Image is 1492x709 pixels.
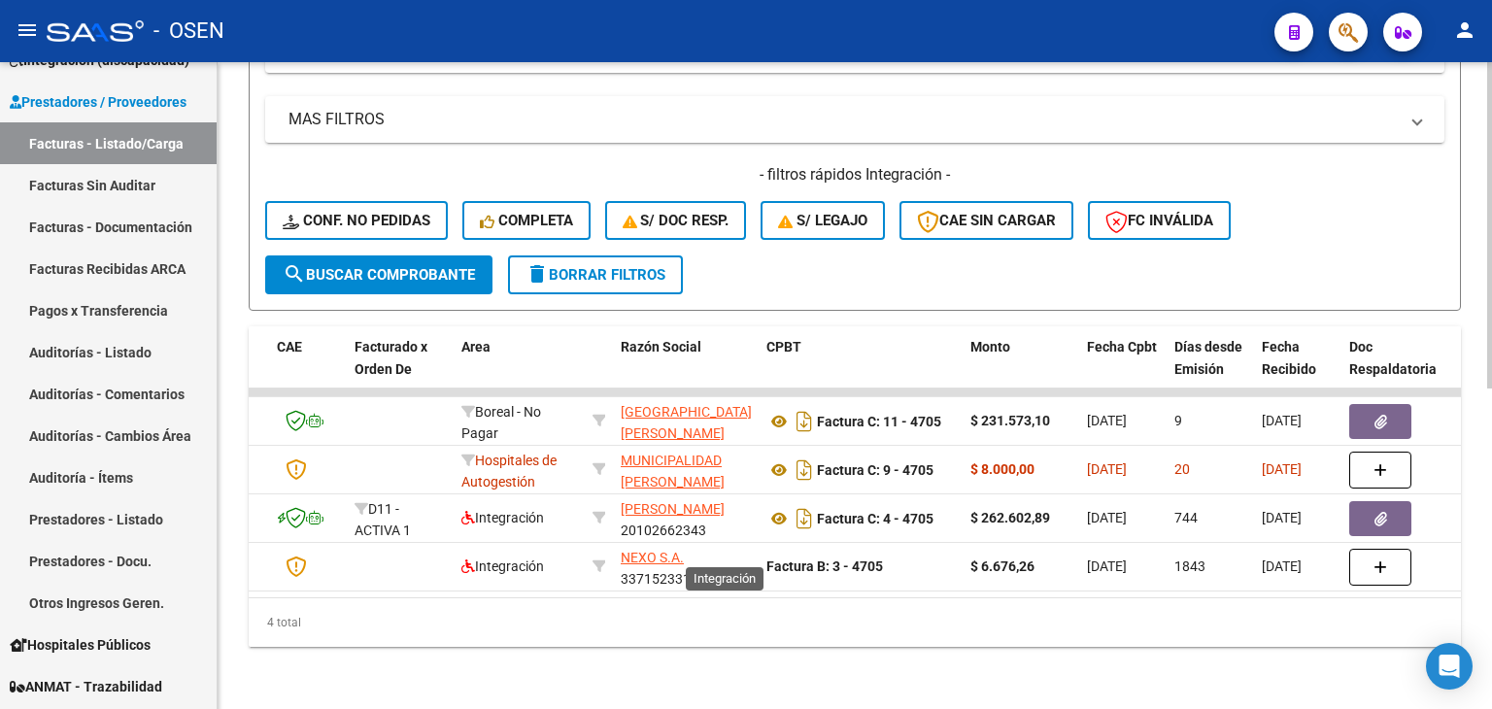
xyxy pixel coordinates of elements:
[355,339,427,377] span: Facturado x Orden De
[621,453,752,513] span: MUNICIPALIDAD [PERSON_NAME][GEOGRAPHIC_DATA]
[621,498,751,539] div: 20102662343
[1087,558,1127,574] span: [DATE]
[461,558,544,574] span: Integración
[766,339,801,354] span: CPBT
[621,339,701,354] span: Razón Social
[621,401,751,442] div: 30999275474
[1079,326,1167,412] datatable-header-cell: Fecha Cpbt
[16,18,39,42] mat-icon: menu
[621,550,684,565] span: NEXO S.A.
[792,406,817,437] i: Descargar documento
[461,510,544,525] span: Integración
[970,510,1050,525] strong: $ 262.602,89
[355,501,411,539] span: D11 - ACTIVA 1
[1262,558,1302,574] span: [DATE]
[1262,510,1302,525] span: [DATE]
[1087,510,1127,525] span: [DATE]
[605,201,747,240] button: S/ Doc Resp.
[970,339,1010,354] span: Monto
[1349,339,1437,377] span: Doc Respaldatoria
[461,453,557,490] span: Hospitales de Autogestión
[526,266,665,284] span: Borrar Filtros
[1174,461,1190,477] span: 20
[1088,201,1231,240] button: FC Inválida
[623,212,729,229] span: S/ Doc Resp.
[817,462,933,478] strong: Factura C: 9 - 4705
[1262,461,1302,477] span: [DATE]
[10,91,186,113] span: Prestadores / Proveedores
[461,339,491,354] span: Area
[277,339,302,354] span: CAE
[249,598,1461,647] div: 4 total
[480,212,573,229] span: Completa
[970,413,1050,428] strong: $ 231.573,10
[10,676,162,697] span: ANMAT - Trazabilidad
[1174,558,1205,574] span: 1843
[265,164,1444,186] h4: - filtros rápidos Integración -
[265,255,492,294] button: Buscar Comprobante
[621,547,751,588] div: 33715233199
[1453,18,1476,42] mat-icon: person
[1262,339,1316,377] span: Fecha Recibido
[621,404,752,442] span: [GEOGRAPHIC_DATA][PERSON_NAME]
[347,326,454,412] datatable-header-cell: Facturado x Orden De
[454,326,585,412] datatable-header-cell: Area
[462,201,591,240] button: Completa
[792,503,817,534] i: Descargar documento
[1341,326,1458,412] datatable-header-cell: Doc Respaldatoria
[817,414,941,429] strong: Factura C: 11 - 4705
[526,262,549,286] mat-icon: delete
[461,404,541,442] span: Boreal - No Pagar
[792,455,817,486] i: Descargar documento
[283,266,475,284] span: Buscar Comprobante
[265,96,1444,143] mat-expansion-panel-header: MAS FILTROS
[613,326,759,412] datatable-header-cell: Razón Social
[759,326,963,412] datatable-header-cell: CPBT
[1262,413,1302,428] span: [DATE]
[766,558,883,574] strong: Factura B: 3 - 4705
[917,212,1056,229] span: CAE SIN CARGAR
[778,212,867,229] span: S/ legajo
[288,109,1398,130] mat-panel-title: MAS FILTROS
[1174,339,1242,377] span: Días desde Emisión
[963,326,1079,412] datatable-header-cell: Monto
[1174,413,1182,428] span: 9
[153,10,224,52] span: - OSEN
[621,450,751,490] div: 30999074843
[1254,326,1341,412] datatable-header-cell: Fecha Recibido
[508,255,683,294] button: Borrar Filtros
[899,201,1073,240] button: CAE SIN CARGAR
[10,634,151,656] span: Hospitales Públicos
[1105,212,1213,229] span: FC Inválida
[970,558,1034,574] strong: $ 6.676,26
[1167,326,1254,412] datatable-header-cell: Días desde Emisión
[1087,339,1157,354] span: Fecha Cpbt
[1426,643,1473,690] div: Open Intercom Messenger
[1087,413,1127,428] span: [DATE]
[265,201,448,240] button: Conf. no pedidas
[1174,510,1198,525] span: 744
[269,326,347,412] datatable-header-cell: CAE
[1087,461,1127,477] span: [DATE]
[817,511,933,526] strong: Factura C: 4 - 4705
[761,201,885,240] button: S/ legajo
[283,212,430,229] span: Conf. no pedidas
[283,262,306,286] mat-icon: search
[970,461,1034,477] strong: $ 8.000,00
[621,501,725,517] span: [PERSON_NAME]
